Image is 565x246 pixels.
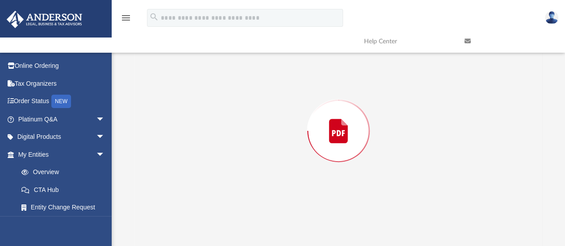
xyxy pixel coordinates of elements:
img: Anderson Advisors Platinum Portal [4,11,85,28]
a: menu [121,17,131,23]
span: arrow_drop_down [96,110,114,129]
i: search [149,12,159,22]
a: My Entitiesarrow_drop_down [6,146,118,163]
a: Entity Change Request [13,199,118,217]
i: menu [121,13,131,23]
a: Help Center [357,24,458,59]
img: User Pic [545,11,558,24]
div: NEW [51,95,71,108]
a: Online Ordering [6,57,118,75]
a: CTA Hub [13,181,118,199]
a: Platinum Q&Aarrow_drop_down [6,110,118,128]
a: Tax Organizers [6,75,118,92]
span: arrow_drop_down [96,128,114,146]
a: Digital Productsarrow_drop_down [6,128,118,146]
a: Order StatusNEW [6,92,118,111]
a: Overview [13,163,118,181]
span: arrow_drop_down [96,146,114,164]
